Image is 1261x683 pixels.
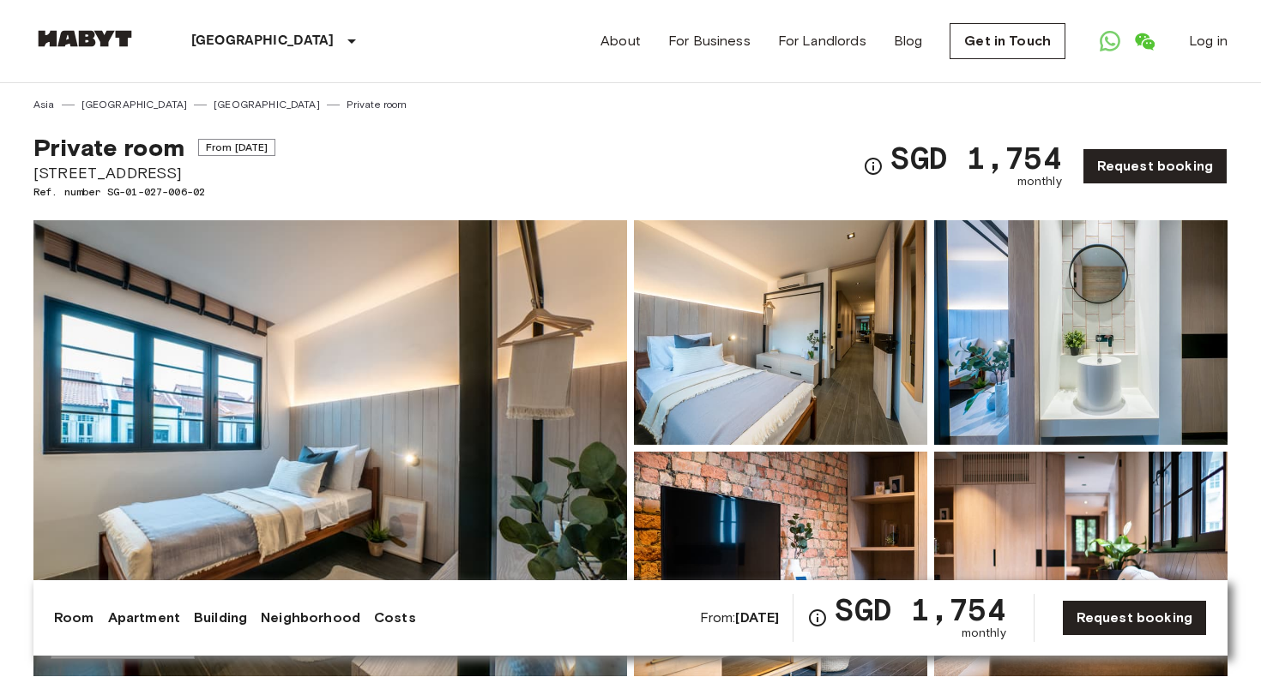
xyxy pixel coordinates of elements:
[198,139,276,156] span: From [DATE]
[33,162,275,184] span: [STREET_ADDRESS]
[33,97,55,112] a: Asia
[347,97,407,112] a: Private room
[1127,24,1161,58] a: Open WeChat
[668,31,751,51] a: For Business
[934,452,1228,676] img: Picture of unit SG-01-027-006-02
[1017,173,1062,190] span: monthly
[950,23,1065,59] a: Get in Touch
[1189,31,1228,51] a: Log in
[33,30,136,47] img: Habyt
[634,452,927,676] img: Picture of unit SG-01-027-006-02
[634,220,927,445] img: Picture of unit SG-01-027-006-02
[894,31,923,51] a: Blog
[600,31,641,51] a: About
[1062,600,1207,636] a: Request booking
[33,133,184,162] span: Private room
[214,97,320,112] a: [GEOGRAPHIC_DATA]
[191,31,335,51] p: [GEOGRAPHIC_DATA]
[54,608,94,628] a: Room
[807,608,828,628] svg: Check cost overview for full price breakdown. Please note that discounts apply to new joiners onl...
[374,608,416,628] a: Costs
[108,608,180,628] a: Apartment
[1093,24,1127,58] a: Open WhatsApp
[33,220,627,676] img: Marketing picture of unit SG-01-027-006-02
[835,594,1005,625] span: SGD 1,754
[33,184,275,200] span: Ref. number SG-01-027-006-02
[863,156,884,177] svg: Check cost overview for full price breakdown. Please note that discounts apply to new joiners onl...
[1083,148,1228,184] a: Request booking
[934,220,1228,445] img: Picture of unit SG-01-027-006-02
[962,625,1006,642] span: monthly
[261,608,360,628] a: Neighborhood
[778,31,866,51] a: For Landlords
[81,97,188,112] a: [GEOGRAPHIC_DATA]
[194,608,247,628] a: Building
[735,609,779,626] b: [DATE]
[700,608,780,627] span: From:
[890,142,1061,173] span: SGD 1,754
